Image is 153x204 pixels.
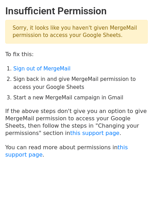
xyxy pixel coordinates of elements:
li: Sign back in and give MergeMail permission to access your Google Sheets [13,75,148,91]
p: You can read more about permissions in . [5,144,148,158]
p: If the above steps don't give you an option to give MergeMail permission to access your Google Sh... [5,107,148,137]
h2: Insufficient Permission [5,5,148,17]
a: this support page [5,144,128,158]
a: Sign out of MergeMail [13,66,70,72]
li: Start a new MergeMail campaign in Gmail [13,94,148,102]
a: this support page [70,130,119,136]
p: Sorry, it looks like you haven't given MergeMail permission to access your Google Sheets. [5,20,148,44]
p: To fix this: [5,51,148,58]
